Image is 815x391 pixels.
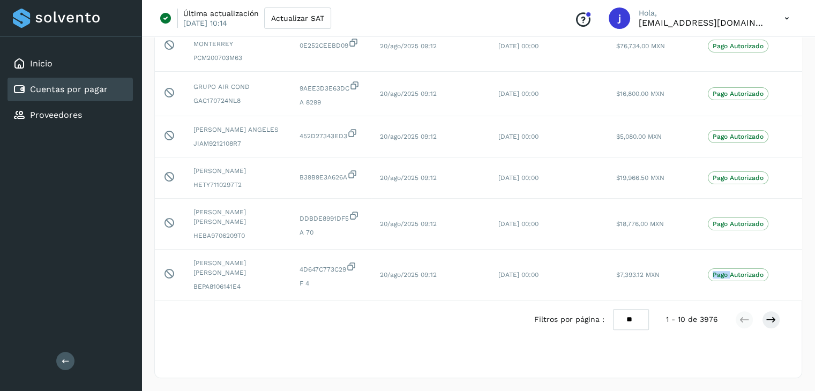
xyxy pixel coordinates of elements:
span: F 4 [300,279,363,288]
span: 20/ago/2025 09:12 [380,133,437,140]
span: PCM200703M63 [193,53,282,63]
span: $5,080.00 MXN [616,133,662,140]
p: Pago Autorizado [713,133,764,140]
span: 1 - 10 de 3976 [666,314,718,325]
a: Cuentas por pagar [30,84,108,94]
span: 20/ago/2025 09:12 [380,220,437,228]
div: Cuentas por pagar [8,78,133,101]
span: 4D647C773C29 [300,261,363,274]
span: $18,776.00 MXN [616,220,664,228]
span: $16,800.00 MXN [616,90,664,97]
span: 0E252CEEBD09 [300,37,363,50]
p: Pago Autorizado [713,42,764,50]
span: JIAM9212108R7 [193,139,282,148]
span: A 8299 [300,97,363,107]
p: Pago Autorizado [713,220,764,228]
a: Proveedores [30,110,82,120]
div: Inicio [8,52,133,76]
p: [DATE] 10:14 [183,18,227,28]
p: Pago Autorizado [713,271,764,279]
span: GAC170724NL8 [193,96,282,106]
p: Pago Autorizado [713,174,764,182]
span: Actualizar SAT [271,14,324,22]
span: [DATE] 00:00 [498,174,539,182]
span: 9AEE3D3E63DC [300,80,363,93]
span: [DATE] 00:00 [498,90,539,97]
span: [PERSON_NAME] [PERSON_NAME] [193,207,282,227]
a: Inicio [30,58,53,69]
span: Filtros por página : [534,314,604,325]
span: [PERSON_NAME] [193,166,282,176]
span: [DATE] 00:00 [498,220,539,228]
p: jrodriguez@kalapata.co [639,18,767,28]
button: Actualizar SAT [264,7,331,29]
span: B39B9E3A626A [300,169,363,182]
span: GRUPO AIR COND [193,82,282,92]
span: [DATE] 00:00 [498,271,539,279]
span: HEBA9706209T0 [193,231,282,240]
span: DDBDE8991DF5 [300,210,363,223]
p: Última actualización [183,9,259,18]
span: $76,734.00 MXN [616,42,665,50]
p: Hola, [639,9,767,18]
span: 20/ago/2025 09:12 [380,42,437,50]
span: $19,966.50 MXN [616,174,664,182]
span: $7,393.12 MXN [616,271,660,279]
span: A 70 [300,228,363,237]
span: 20/ago/2025 09:12 [380,90,437,97]
span: [PERSON_NAME] [PERSON_NAME] [193,258,282,277]
span: [DATE] 00:00 [498,42,539,50]
span: BEPA8106141E4 [193,282,282,291]
span: 452D27343ED3 [300,128,363,141]
div: Proveedores [8,103,133,127]
span: 20/ago/2025 09:12 [380,271,437,279]
p: Pago Autorizado [713,90,764,97]
span: 20/ago/2025 09:12 [380,174,437,182]
span: [DATE] 00:00 [498,133,539,140]
span: [PERSON_NAME] ANGELES [193,125,282,134]
span: PACKET CAR DE MONTERREY [193,29,282,49]
span: HETY7110297T2 [193,180,282,190]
